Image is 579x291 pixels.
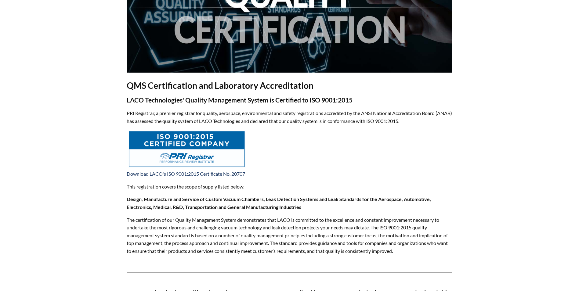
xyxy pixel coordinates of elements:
strong: Design, Manufacture and Service of Custom Vacuum Chambers, Leak Detection Systems and Leak Standa... [127,196,431,210]
p: This registration covers the scope of supply listed below: [127,183,452,191]
img: PRI_Programs_Registrar_Certified_ISO9001_4c.jpg [128,130,246,168]
h3: LACO Technologies' Quality Management System is Certified to ISO 9001:2015 [127,96,452,105]
a: Download LACO's ISO 9001:2015 Certificate No. 20707 [127,171,245,177]
p: The certification of our Quality Management System demonstrates that LACO is committed to the exc... [127,216,452,255]
h2: QMS Certification and Laboratory Accreditation [127,80,452,91]
p: PRI Registrar, a premier registrar for quality, aerospace, environmental and safety registrations... [127,109,452,125]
